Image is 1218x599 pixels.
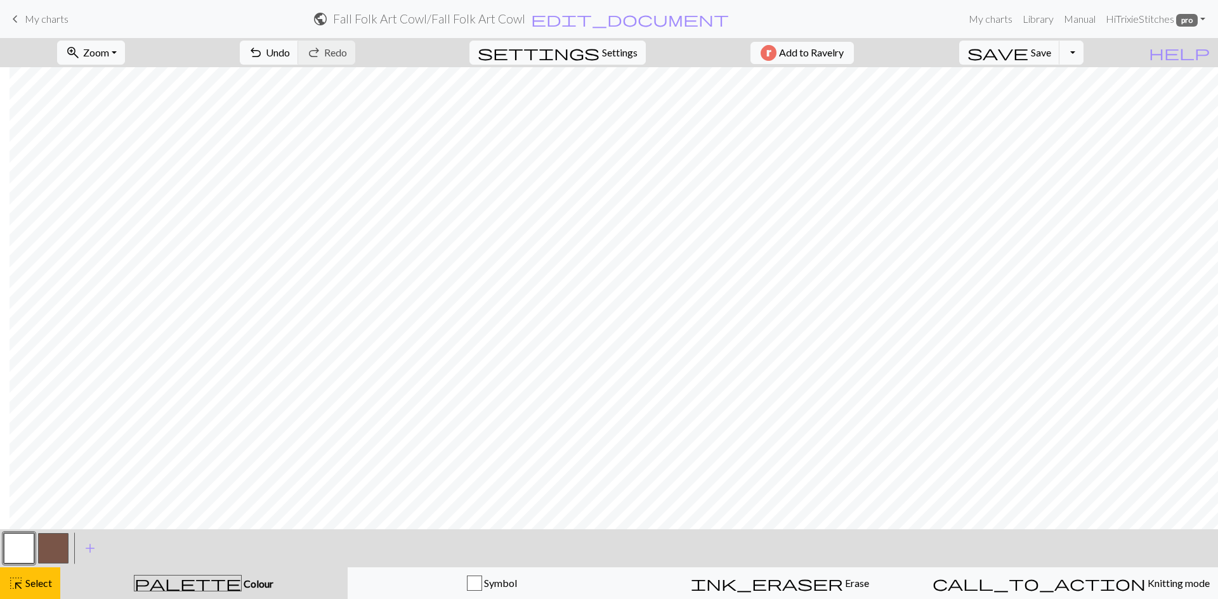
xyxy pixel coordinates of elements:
[1146,577,1210,589] span: Knitting mode
[964,6,1018,32] a: My charts
[8,574,23,592] span: highlight_alt
[843,577,869,589] span: Erase
[1031,46,1051,58] span: Save
[959,41,1060,65] button: Save
[266,46,290,58] span: Undo
[636,567,924,599] button: Erase
[779,45,844,61] span: Add to Ravelry
[8,8,69,30] a: My charts
[1176,14,1198,27] span: pro
[1101,6,1210,32] a: HiTrixieStitches pro
[348,567,636,599] button: Symbol
[761,45,776,61] img: Ravelry
[1149,44,1210,61] span: help
[333,11,525,26] h2: Fall Folk Art Cowl / Fall Folk Art Cowl
[750,42,854,64] button: Add to Ravelry
[1059,6,1101,32] a: Manual
[57,41,125,65] button: Zoom
[478,45,599,60] i: Settings
[478,44,599,61] span: settings
[60,567,348,599] button: Colour
[691,574,843,592] span: ink_eraser
[82,539,98,557] span: add
[240,41,299,65] button: Undo
[469,41,646,65] button: SettingsSettings
[967,44,1028,61] span: save
[242,577,273,589] span: Colour
[134,574,241,592] span: palette
[248,44,263,61] span: undo
[924,567,1218,599] button: Knitting mode
[25,13,69,25] span: My charts
[1018,6,1059,32] a: Library
[8,10,23,28] span: keyboard_arrow_left
[531,10,729,28] span: edit_document
[23,577,52,589] span: Select
[602,45,638,60] span: Settings
[83,46,109,58] span: Zoom
[65,44,81,61] span: zoom_in
[313,10,328,28] span: public
[482,577,517,589] span: Symbol
[933,574,1146,592] span: call_to_action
